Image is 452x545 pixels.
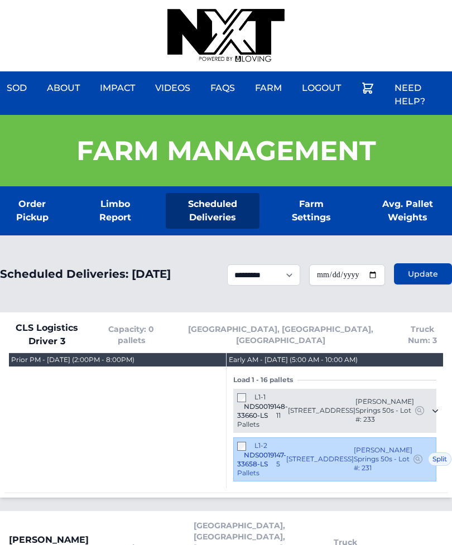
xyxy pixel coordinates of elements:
span: 5 Pallets [237,460,280,477]
div: Prior PM - [DATE] (2:00PM - 8:00PM) [11,355,134,364]
span: [PERSON_NAME] Springs 50s - Lot #: 231 [354,446,412,472]
h1: Farm Management [76,137,376,164]
a: Logout [295,75,348,102]
img: nextdaysod.com Logo [167,9,285,62]
span: [PERSON_NAME] Springs 50s - Lot #: 233 [355,397,414,424]
a: FAQs [204,75,242,102]
a: Scheduled Deliveries [166,193,259,229]
span: NDS0019147-33658-LS [237,451,286,468]
span: Load 1 - 16 pallets [233,375,297,384]
a: Limbo Report [83,193,148,229]
a: Farm Settings [277,193,345,229]
a: Impact [93,75,142,102]
span: Split [428,452,451,466]
span: L1-2 [254,441,267,450]
div: Early AM - [DATE] (5:00 AM - 10:00 AM) [229,355,358,364]
span: Truck Num: 3 [402,324,443,346]
button: Update [394,263,452,284]
a: About [40,75,86,102]
span: [STREET_ADDRESS] [288,406,355,415]
span: [STREET_ADDRESS] [286,455,354,464]
span: L1-1 [254,393,266,401]
span: NDS0019148-33660-LS [237,402,288,419]
a: Need Help? [388,75,452,115]
span: CLS Logistics Driver 3 [9,321,85,348]
a: Videos [148,75,197,102]
span: 11 Pallets [237,411,281,428]
span: Capacity: 0 pallets [103,324,160,346]
a: Avg. Pallet Weights [363,193,452,229]
span: [GEOGRAPHIC_DATA], [GEOGRAPHIC_DATA], [GEOGRAPHIC_DATA] [177,324,384,346]
a: Farm [248,75,288,102]
span: Update [408,268,438,279]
